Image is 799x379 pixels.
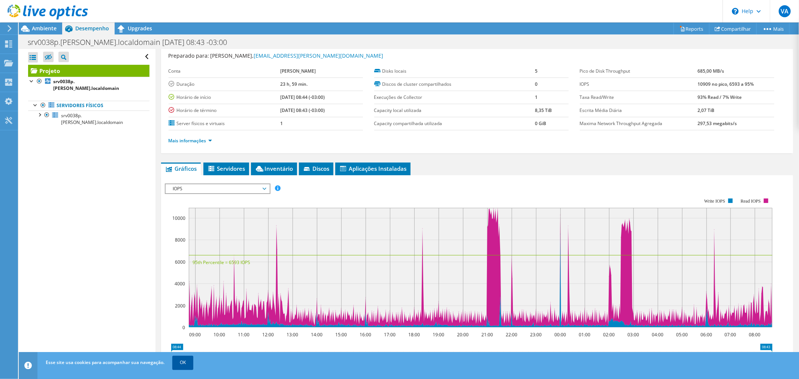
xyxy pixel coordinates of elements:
[255,165,293,172] span: Inventário
[175,303,185,309] text: 2000
[530,331,542,338] text: 23:00
[756,23,790,34] a: Mais
[169,184,266,193] span: IOPS
[374,120,535,127] label: Capacity compartilhada utilizada
[697,81,754,87] b: 10909 no pico, 6593 a 95%
[724,331,736,338] text: 07:00
[457,331,469,338] text: 20:00
[169,120,280,127] label: Server físicos e virtuais
[189,331,201,338] text: 09:00
[535,120,547,127] b: 0 GiB
[175,259,185,265] text: 6000
[506,331,517,338] text: 22:00
[238,331,249,338] text: 11:00
[580,67,698,75] label: Pico de Disk Throughput
[169,67,280,75] label: Conta
[280,94,325,100] b: [DATE] 08:44 (-03:00)
[311,331,323,338] text: 14:00
[128,25,152,32] span: Upgrades
[433,331,444,338] text: 19:00
[579,331,590,338] text: 01:00
[674,23,709,34] a: Reports
[280,120,283,127] b: 1
[741,198,761,204] text: Read IOPS
[303,165,330,172] span: Discos
[481,331,493,338] text: 21:00
[175,237,185,243] text: 8000
[374,81,535,88] label: Discos de cluster compartilhados
[182,324,185,331] text: 0
[207,165,245,172] span: Servidores
[214,331,225,338] text: 10:00
[408,331,420,338] text: 18:00
[697,94,742,100] b: 93% Read / 7% Write
[254,52,384,59] a: [EMAIL_ADDRESS][PERSON_NAME][DOMAIN_NAME]
[732,8,739,15] svg: \n
[32,25,57,32] span: Ambiente
[339,165,407,172] span: Aplicações Instaladas
[280,107,325,113] b: [DATE] 08:43 (-03:00)
[61,112,123,125] span: srv0038p.[PERSON_NAME].localdomain
[28,101,149,110] a: Servidores físicos
[262,331,274,338] text: 12:00
[28,65,149,77] a: Projeto
[384,331,396,338] text: 17:00
[709,23,757,34] a: Compartilhar
[169,107,280,114] label: Horário de término
[749,331,760,338] text: 08:00
[175,281,185,287] text: 4000
[697,120,737,127] b: 297,53 megabits/s
[165,165,197,172] span: Gráficos
[211,52,384,59] span: [PERSON_NAME],
[280,68,316,74] b: [PERSON_NAME]
[580,107,698,114] label: Escrita Média Diária
[535,94,538,100] b: 1
[580,120,698,127] label: Maxima Network Throughput Agregada
[169,94,280,101] label: Horário de início
[779,5,791,17] span: VA
[335,331,347,338] text: 15:00
[554,331,566,338] text: 00:00
[172,356,193,369] a: OK
[374,67,535,75] label: Disks locais
[75,25,109,32] span: Desempenho
[627,331,639,338] text: 03:00
[172,215,185,221] text: 10000
[24,38,239,46] h1: srv0038p.[PERSON_NAME].localdomain [DATE] 08:43 -03:00
[374,94,535,101] label: Execuções de Collector
[676,331,688,338] text: 05:00
[697,68,724,74] b: 685,00 MB/s
[360,331,371,338] text: 16:00
[169,52,209,59] label: Preparado para:
[700,331,712,338] text: 06:00
[169,137,212,144] a: Mais informações
[53,78,119,91] b: srv0038p.[PERSON_NAME].localdomain
[580,94,698,101] label: Taxa Read/Write
[193,259,250,266] text: 95th Percentile = 6593 IOPS
[652,331,663,338] text: 04:00
[28,77,149,93] a: srv0038p.[PERSON_NAME].localdomain
[603,331,615,338] text: 02:00
[374,107,535,114] label: Capacity local utilizada
[46,359,164,366] span: Esse site usa cookies para acompanhar sua navegação.
[580,81,698,88] label: IOPS
[287,331,298,338] text: 13:00
[28,110,149,127] a: srv0038p.[PERSON_NAME].localdomain
[697,107,714,113] b: 2,07 TiB
[280,81,308,87] b: 23 h, 59 min.
[535,68,538,74] b: 5
[535,81,538,87] b: 0
[169,81,280,88] label: Duração
[704,198,725,204] text: Write IOPS
[535,107,552,113] b: 8,35 TiB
